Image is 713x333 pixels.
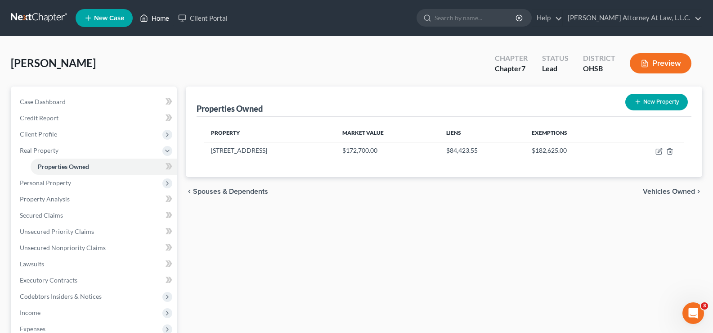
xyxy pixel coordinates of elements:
[13,224,177,240] a: Unsecured Priority Claims
[20,179,71,187] span: Personal Property
[20,146,58,154] span: Real Property
[583,64,615,74] div: OHSB
[31,159,177,175] a: Properties Owned
[525,124,617,142] th: Exemptions
[13,110,177,126] a: Credit Report
[525,142,617,159] td: $182,625.00
[20,292,102,300] span: Codebtors Insiders & Notices
[335,142,439,159] td: $172,700.00
[630,53,691,73] button: Preview
[20,228,94,235] span: Unsecured Priority Claims
[643,188,702,195] button: Vehicles Owned chevron_right
[20,244,106,251] span: Unsecured Nonpriority Claims
[197,103,263,114] div: Properties Owned
[20,98,66,105] span: Case Dashboard
[13,240,177,256] a: Unsecured Nonpriority Claims
[20,260,44,268] span: Lawsuits
[495,64,528,74] div: Chapter
[682,302,704,324] iframe: Intercom live chat
[495,53,528,64] div: Chapter
[643,188,695,195] span: Vehicles Owned
[13,94,177,110] a: Case Dashboard
[625,94,688,110] button: New Property
[174,10,232,26] a: Client Portal
[542,53,569,64] div: Status
[563,10,702,26] a: [PERSON_NAME] Attorney At Law, L.L.C.
[20,114,58,122] span: Credit Report
[193,188,268,195] span: Spouses & Dependents
[204,142,335,159] td: [STREET_ADDRESS]
[532,10,562,26] a: Help
[335,124,439,142] th: Market Value
[20,130,57,138] span: Client Profile
[204,124,335,142] th: Property
[583,53,615,64] div: District
[135,10,174,26] a: Home
[20,276,77,284] span: Executory Contracts
[20,325,45,333] span: Expenses
[38,163,89,170] span: Properties Owned
[435,9,517,26] input: Search by name...
[439,124,525,142] th: Liens
[186,188,268,195] button: chevron_left Spouses & Dependents
[20,195,70,203] span: Property Analysis
[542,64,569,74] div: Lead
[695,188,702,195] i: chevron_right
[13,191,177,207] a: Property Analysis
[439,142,525,159] td: $84,423.55
[13,207,177,224] a: Secured Claims
[11,56,96,69] span: [PERSON_NAME]
[20,211,63,219] span: Secured Claims
[20,309,40,316] span: Income
[13,256,177,272] a: Lawsuits
[94,15,124,22] span: New Case
[521,64,525,73] span: 7
[186,188,193,195] i: chevron_left
[701,302,708,310] span: 3
[13,272,177,288] a: Executory Contracts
